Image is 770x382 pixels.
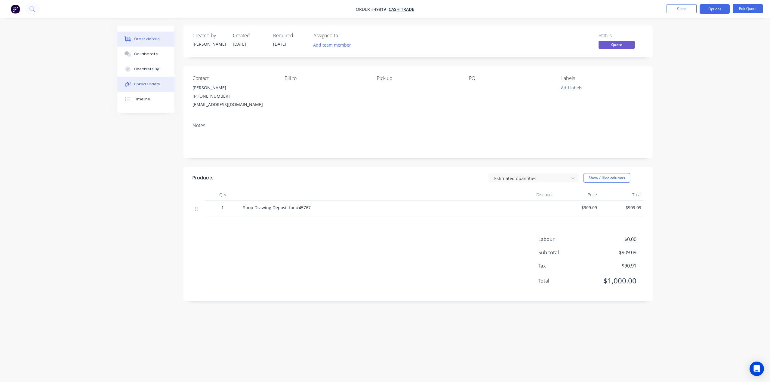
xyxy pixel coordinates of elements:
[389,6,414,12] a: Cash Trade
[313,41,354,49] button: Add team member
[592,262,636,269] span: $90.91
[134,51,158,57] div: Collaborate
[192,84,275,109] div: [PERSON_NAME][PHONE_NUMBER][EMAIL_ADDRESS][DOMAIN_NAME]
[192,123,644,128] div: Notes
[192,41,226,47] div: [PERSON_NAME]
[192,33,226,38] div: Created by
[117,47,174,62] button: Collaborate
[117,32,174,47] button: Order details
[667,4,697,13] button: Close
[192,84,275,92] div: [PERSON_NAME]
[599,33,644,38] div: Status
[538,236,592,243] span: Labour
[556,189,600,201] div: Price
[592,236,636,243] span: $0.00
[538,277,592,284] span: Total
[117,92,174,107] button: Timeline
[134,36,160,42] div: Order details
[511,189,556,201] div: Discount
[356,6,389,12] span: Order #49819 -
[117,62,174,77] button: Checklists 0/0
[134,66,161,72] div: Checklists 0/0
[273,33,306,38] div: Required
[584,173,630,183] button: Show / Hide columns
[117,77,174,92] button: Linked Orders
[192,75,275,81] div: Contact
[538,262,592,269] span: Tax
[192,92,275,100] div: [PHONE_NUMBER]
[221,204,224,211] span: 1
[205,189,241,201] div: Qty
[733,4,763,13] button: Edit Quote
[592,275,636,286] span: $1,000.00
[558,84,585,92] button: Add labels
[192,100,275,109] div: [EMAIL_ADDRESS][DOMAIN_NAME]
[599,41,635,48] span: Quote
[700,4,730,14] button: Options
[233,41,246,47] span: [DATE]
[134,81,160,87] div: Linked Orders
[192,174,214,182] div: Products
[558,204,597,211] span: $909.09
[750,362,764,376] div: Open Intercom Messenger
[134,96,150,102] div: Timeline
[313,33,374,38] div: Assigned to
[310,41,354,49] button: Add team member
[243,205,311,210] span: Shop Drawing Deposit for #45767
[538,249,592,256] span: Sub total
[273,41,286,47] span: [DATE]
[592,249,636,256] span: $909.09
[377,75,459,81] div: Pick up
[602,204,641,211] span: $909.09
[599,189,644,201] div: Total
[285,75,367,81] div: Bill to
[11,5,20,14] img: Factory
[469,75,551,81] div: PO
[561,75,644,81] div: Labels
[233,33,266,38] div: Created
